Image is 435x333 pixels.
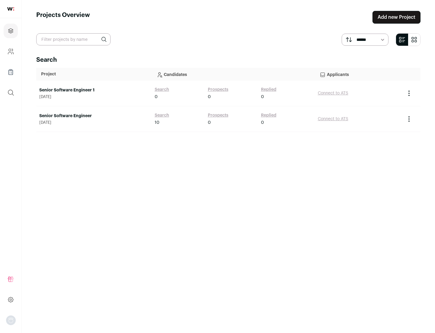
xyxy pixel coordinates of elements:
[39,94,149,99] span: [DATE]
[4,24,18,38] a: Projects
[4,44,18,59] a: Company and ATS Settings
[261,87,276,93] a: Replied
[36,56,420,64] h2: Search
[318,91,348,95] a: Connect to ATS
[39,87,149,93] a: Senior Software Engineer 1
[155,112,169,118] a: Search
[155,120,159,126] span: 10
[405,115,413,123] button: Project Actions
[372,11,420,24] a: Add new Project
[208,112,228,118] a: Prospects
[39,120,149,125] span: [DATE]
[320,68,398,80] p: Applicants
[4,65,18,79] a: Company Lists
[41,71,147,77] p: Project
[208,87,228,93] a: Prospects
[155,94,158,100] span: 0
[36,11,90,24] h1: Projects Overview
[318,117,348,121] a: Connect to ATS
[261,112,276,118] a: Replied
[155,87,169,93] a: Search
[208,94,211,100] span: 0
[261,94,264,100] span: 0
[405,90,413,97] button: Project Actions
[156,68,310,80] p: Candidates
[7,7,14,11] img: wellfound-shorthand-0d5821cbd27db2630d0214b213865d53afaa358527fdda9d0ea32b1df1b89c2c.svg
[261,120,264,126] span: 0
[36,33,111,45] input: Filter projects by name
[208,120,211,126] span: 0
[6,315,16,325] img: nopic.png
[39,113,149,119] a: Senior Software Engineer
[6,315,16,325] button: Open dropdown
